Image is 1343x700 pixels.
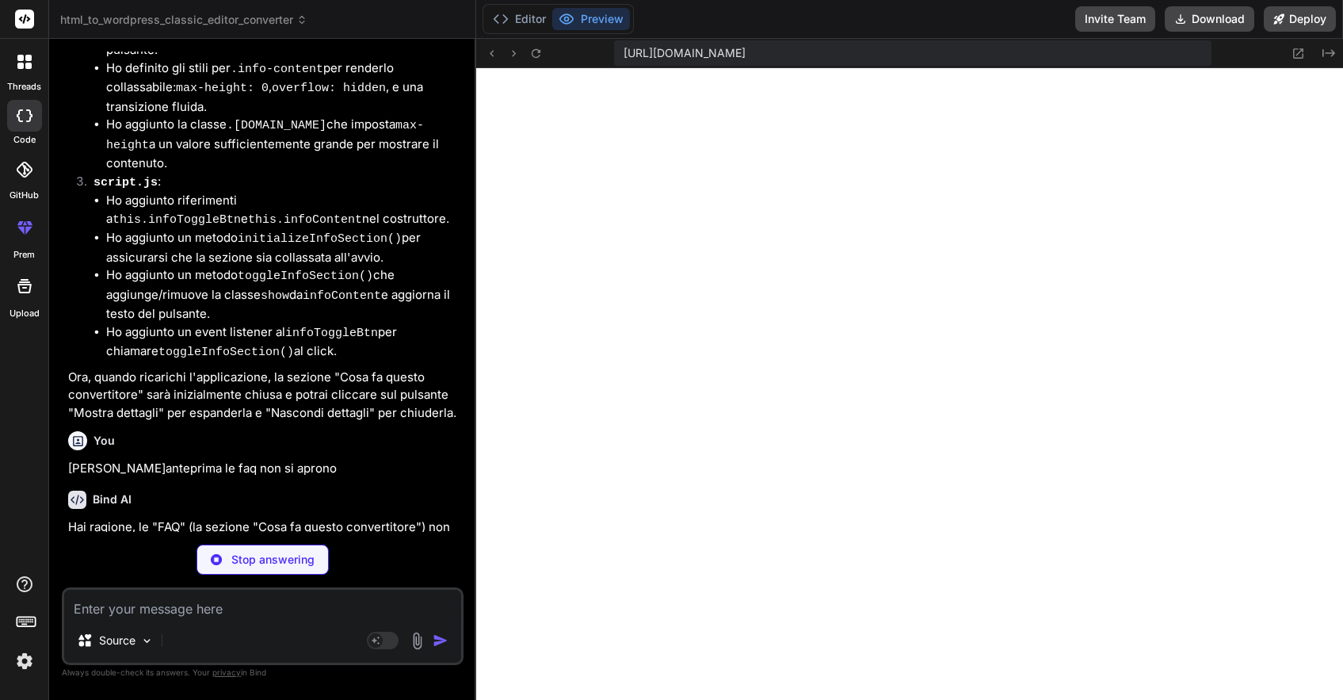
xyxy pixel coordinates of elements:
img: Pick Models [140,634,154,648]
code: .[DOMAIN_NAME] [227,119,326,132]
p: Ora, quando ricarichi l'applicazione, la sezione "Cosa fa questo convertitore" sarà inizialmente ... [68,369,460,423]
li: Ho aggiunto un metodo che aggiunge/rimuove la classe da e aggiorna il testo del pulsante. [106,266,460,323]
li: : [81,173,460,362]
button: Editor [486,8,552,30]
li: Ho aggiunto riferimenti a e nel costruttore. [106,192,460,229]
code: overflow: hidden [272,82,386,95]
p: Always double-check its answers. Your in Bind [62,665,464,680]
img: attachment [408,632,426,650]
p: [PERSON_NAME]anteprima le faq non si aprono [68,460,460,478]
li: Ho aggiunto la classe che imposta a un valore sufficientemente grande per mostrare il contenuto. [106,116,460,173]
code: toggleInfoSection() [238,270,373,283]
code: initializeInfoSection() [238,232,402,246]
span: privacy [212,667,241,677]
h6: You [93,433,115,449]
code: infoToggleBtn [285,327,378,340]
img: icon [433,633,448,648]
label: code [13,133,36,147]
li: Ho definito gli stili per per renderlo collassabile: , , e una transizione fluida. [106,59,460,117]
code: toggleInfoSection() [158,346,294,359]
p: Source [99,633,135,648]
button: Deploy [1264,6,1336,32]
code: script.js [93,176,158,189]
label: threads [7,80,41,94]
code: infoContent [303,289,381,303]
li: : [81,2,460,173]
button: Preview [552,8,630,30]
code: this.infoToggleBtn [113,213,241,227]
label: GitHub [10,189,39,202]
img: settings [11,648,38,675]
code: max-height [106,119,424,152]
span: html_to_wordpress_classic_editor_converter [60,12,307,28]
li: Ho aggiunto un event listener al per chiamare al click. [106,323,460,362]
iframe: Preview [476,68,1343,700]
code: show [261,289,289,303]
li: Ho aggiunto un metodo per assicurarsi che la sezione sia collassata all'avvio. [106,229,460,266]
label: prem [13,248,35,262]
p: Hai ragione, le "FAQ" (la sezione "Cosa fa questo convertitore") non si aprono nell' ! [68,518,460,554]
button: Download [1165,6,1254,32]
h6: Bind AI [93,492,132,507]
button: Invite Team [1075,6,1155,32]
code: .info-content [231,63,323,76]
code: max-height: 0 [176,82,269,95]
code: this.infoContent [248,213,362,227]
label: Upload [10,307,40,320]
span: [URL][DOMAIN_NAME] [624,45,746,61]
p: Stop answering [231,552,315,568]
